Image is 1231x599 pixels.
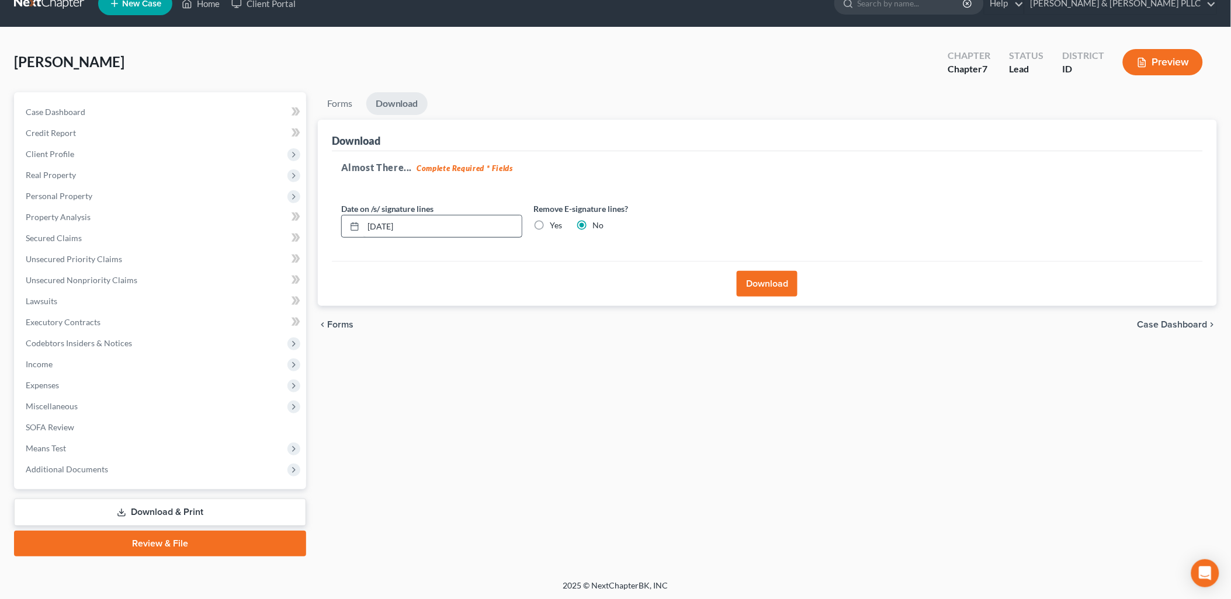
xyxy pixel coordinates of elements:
[1191,559,1219,587] div: Open Intercom Messenger
[948,49,990,62] div: Chapter
[26,212,91,222] span: Property Analysis
[26,401,78,411] span: Miscellaneous
[26,317,100,327] span: Executory Contracts
[26,170,76,180] span: Real Property
[1009,62,1043,76] div: Lead
[417,163,513,173] strong: Complete Required * Fields
[593,220,604,231] label: No
[26,464,108,474] span: Additional Documents
[737,271,797,297] button: Download
[26,191,92,201] span: Personal Property
[14,53,124,70] span: [PERSON_NAME]
[327,320,353,329] span: Forms
[26,107,85,117] span: Case Dashboard
[26,296,57,306] span: Lawsuits
[550,220,563,231] label: Yes
[26,338,132,348] span: Codebtors Insiders & Notices
[26,359,53,369] span: Income
[16,291,306,312] a: Lawsuits
[341,203,434,215] label: Date on /s/ signature lines
[16,207,306,228] a: Property Analysis
[948,62,990,76] div: Chapter
[16,102,306,123] a: Case Dashboard
[318,320,369,329] button: chevron_left Forms
[26,443,66,453] span: Means Test
[332,134,380,148] div: Download
[982,63,987,74] span: 7
[26,275,137,285] span: Unsecured Nonpriority Claims
[341,161,1194,175] h5: Almost There...
[318,92,362,115] a: Forms
[14,499,306,526] a: Download & Print
[534,203,715,215] label: Remove E-signature lines?
[16,228,306,249] a: Secured Claims
[26,254,122,264] span: Unsecured Priority Claims
[26,233,82,243] span: Secured Claims
[1062,62,1104,76] div: ID
[26,128,76,138] span: Credit Report
[1208,320,1217,329] i: chevron_right
[26,149,74,159] span: Client Profile
[1138,320,1217,329] a: Case Dashboard chevron_right
[1009,49,1043,62] div: Status
[26,422,74,432] span: SOFA Review
[14,531,306,556] a: Review & File
[363,215,522,238] input: MM/DD/YYYY
[16,312,306,333] a: Executory Contracts
[1138,320,1208,329] span: Case Dashboard
[16,417,306,438] a: SOFA Review
[1062,49,1104,62] div: District
[16,123,306,144] a: Credit Report
[1123,49,1203,75] button: Preview
[26,380,59,390] span: Expenses
[366,92,428,115] a: Download
[16,249,306,270] a: Unsecured Priority Claims
[318,320,327,329] i: chevron_left
[16,270,306,291] a: Unsecured Nonpriority Claims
